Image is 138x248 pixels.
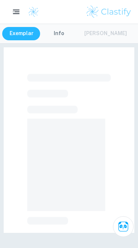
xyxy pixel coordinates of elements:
button: Exemplar [2,27,41,40]
button: Ask Clai [113,216,134,237]
img: Clastify logo [85,4,132,19]
img: Clastify logo [28,6,39,17]
button: Info [42,27,75,40]
a: Clastify logo [24,6,39,17]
